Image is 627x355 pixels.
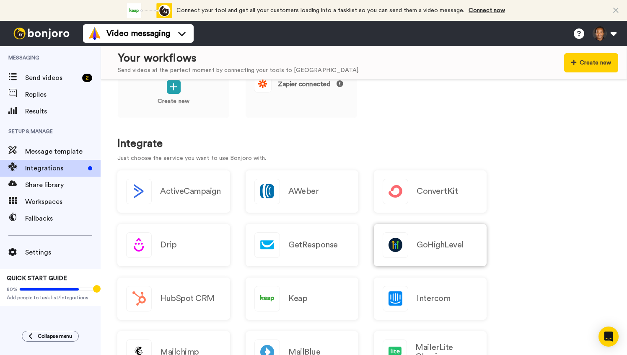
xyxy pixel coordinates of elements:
[160,294,215,303] h2: HubSpot CRM
[25,106,101,116] span: Results
[288,240,338,250] h2: GetResponse
[246,224,358,266] a: GetResponse
[564,53,618,72] button: Create new
[126,3,172,18] div: animation
[117,68,230,118] a: Create new
[255,179,280,204] img: logo_aweber.svg
[417,187,458,196] h2: ConvertKit
[246,278,358,320] a: Keap
[246,170,358,213] a: AWeber
[38,333,72,340] span: Collapse menu
[383,233,408,257] img: logo_gohighlevel.png
[417,294,450,303] h2: Intercom
[25,180,101,190] span: Share library
[22,331,79,342] button: Collapse menu
[176,8,464,13] span: Connect your tool and get all your customers loading into a tasklist so you can send them a video...
[469,8,505,13] a: Connect now
[383,286,408,311] img: logo_intercom.svg
[25,214,101,224] span: Fallbacks
[25,73,79,83] span: Send videos
[255,233,280,257] img: logo_getresponse.svg
[160,240,176,250] h2: Drip
[117,278,230,320] a: HubSpot CRM
[417,240,464,250] h2: GoHighLevel
[127,233,151,257] img: logo_drip.svg
[25,147,101,157] span: Message template
[374,170,487,213] a: ConvertKit
[7,286,18,293] span: 80%
[7,275,67,281] span: QUICK START GUIDE
[374,278,487,320] a: Intercom
[254,75,271,92] img: logo_zapier.svg
[255,286,280,311] img: logo_keap.svg
[598,327,619,347] div: Open Intercom Messenger
[278,80,343,87] span: Zapier connected
[88,27,101,40] img: vm-color.svg
[117,138,610,150] h1: Integrate
[118,66,360,75] div: Send videos at the perfect moment by connecting your tools to [GEOGRAPHIC_DATA].
[118,51,360,66] div: Your workflows
[82,74,92,82] div: 2
[158,97,189,106] p: Create new
[288,294,307,303] h2: Keap
[25,247,101,257] span: Settings
[245,68,358,118] a: Zapier connected
[25,90,101,100] span: Replies
[127,179,151,204] img: logo_activecampaign.svg
[117,170,230,213] button: ActiveCampaign
[383,179,408,204] img: logo_convertkit.svg
[374,224,487,266] a: GoHighLevel
[7,294,94,301] span: Add people to task list/Integrations
[10,28,73,39] img: bj-logo-header-white.svg
[93,285,101,293] div: Tooltip anchor
[160,187,220,196] h2: ActiveCampaign
[25,163,85,173] span: Integrations
[25,197,101,207] span: Workspaces
[127,286,151,311] img: logo_hubspot.svg
[117,154,610,163] p: Just choose the service you want to use Bonjoro with.
[106,28,170,39] span: Video messaging
[117,224,230,266] a: Drip
[288,187,319,196] h2: AWeber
